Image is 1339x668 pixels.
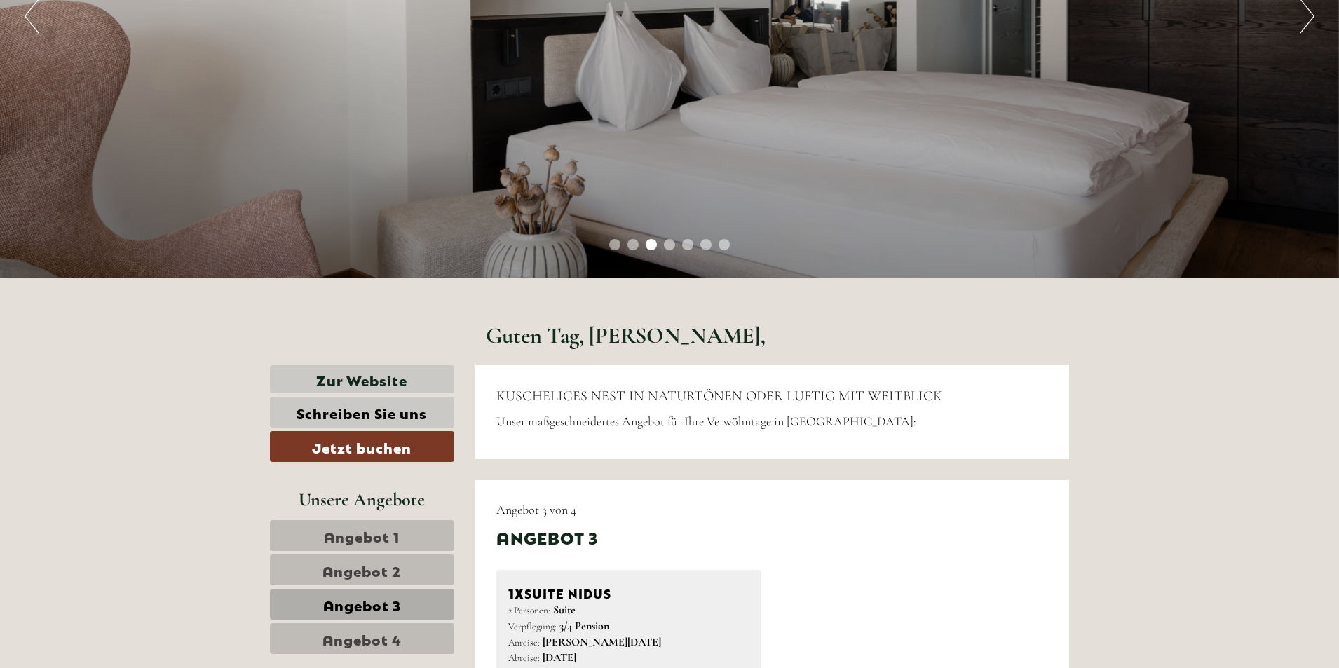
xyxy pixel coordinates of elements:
[508,582,524,601] b: 1x
[270,431,454,462] a: Jetzt buchen
[496,502,576,517] span: Angebot 3 von 4
[543,650,576,664] b: [DATE]
[508,620,557,632] small: Verpflegung:
[324,526,400,545] span: Angebot 1
[508,604,550,616] small: 2 Personen:
[270,365,454,394] a: Zur Website
[508,582,750,602] div: SUITE NIDUS
[322,560,401,580] span: Angebot 2
[496,388,942,404] span: KUSCHELIGES NEST IN NATURTÖNEN ODER LUFTIG MIT WEITBLICK
[270,486,454,512] div: Unsere Angebote
[508,636,540,648] small: Anreise:
[323,594,401,614] span: Angebot 3
[543,635,661,649] b: [PERSON_NAME][DATE]
[322,629,402,648] span: Angebot 4
[559,619,609,633] b: 3/4 Pension
[496,525,598,549] div: Angebot 3
[486,323,766,348] h1: Guten Tag, [PERSON_NAME],
[553,603,576,617] b: Suite
[496,414,916,429] span: Unser maßgeschneidertes Angebot für Ihre Verwöhntage in [GEOGRAPHIC_DATA]:
[508,652,540,664] small: Abreise:
[270,397,454,428] a: Schreiben Sie uns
